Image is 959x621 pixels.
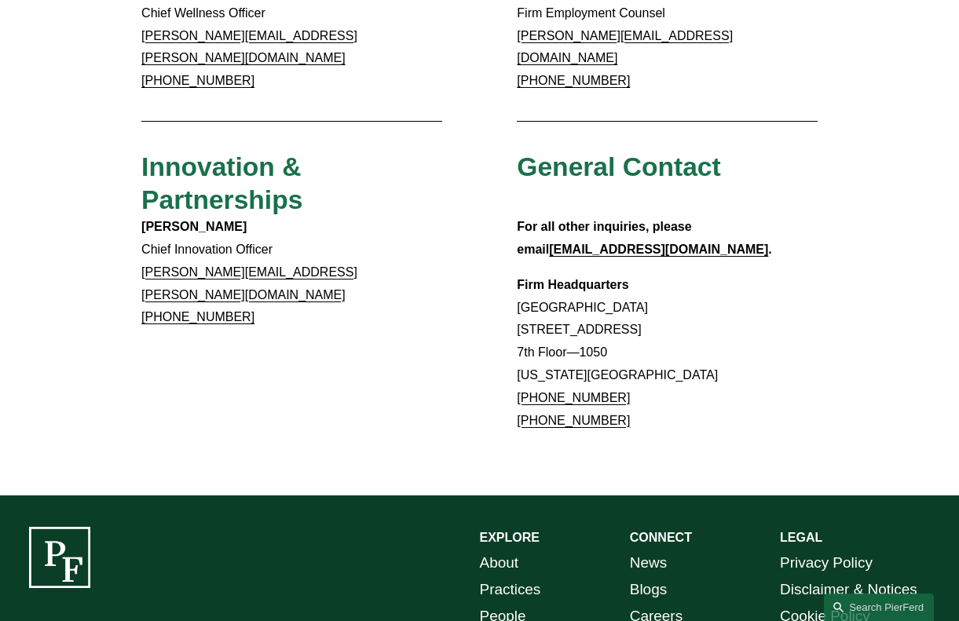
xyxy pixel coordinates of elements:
a: Practices [480,576,541,603]
a: Disclaimer & Notices [780,576,917,603]
a: [PERSON_NAME][EMAIL_ADDRESS][DOMAIN_NAME] [517,29,733,65]
a: [PERSON_NAME][EMAIL_ADDRESS][PERSON_NAME][DOMAIN_NAME] [141,265,357,301]
strong: Firm Headquarters [517,278,628,291]
strong: . [768,243,771,256]
a: [PHONE_NUMBER] [141,310,254,323]
p: [GEOGRAPHIC_DATA] [STREET_ADDRESS] 7th Floor—1050 [US_STATE][GEOGRAPHIC_DATA] [517,274,818,433]
strong: [PERSON_NAME] [141,220,247,233]
a: Blogs [630,576,667,603]
a: [EMAIL_ADDRESS][DOMAIN_NAME] [549,243,768,256]
strong: CONNECT [630,531,692,544]
a: [PHONE_NUMBER] [517,391,630,404]
a: Search this site [824,594,934,621]
a: About [480,550,518,576]
a: [PHONE_NUMBER] [517,74,630,87]
a: [PHONE_NUMBER] [517,414,630,427]
p: Chief Innovation Officer [141,216,442,329]
a: [PERSON_NAME][EMAIL_ADDRESS][PERSON_NAME][DOMAIN_NAME] [141,29,357,65]
a: Privacy Policy [780,550,873,576]
a: News [630,550,667,576]
strong: EXPLORE [480,531,540,544]
a: [PHONE_NUMBER] [141,74,254,87]
strong: LEGAL [780,531,822,544]
span: Innovation & Partnerships [141,152,309,214]
span: General Contact [517,152,720,181]
strong: For all other inquiries, please email [517,220,695,256]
